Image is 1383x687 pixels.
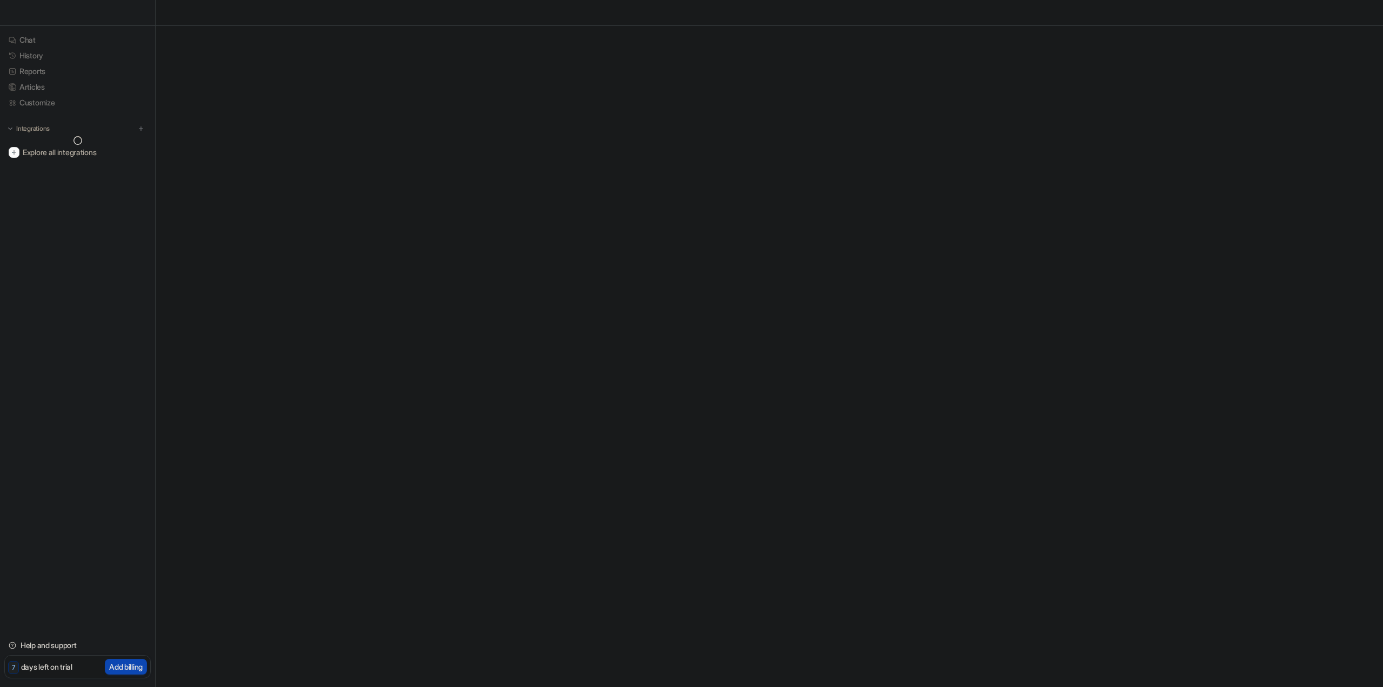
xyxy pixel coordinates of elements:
[6,125,14,132] img: expand menu
[4,32,151,48] a: Chat
[16,124,50,133] p: Integrations
[4,64,151,79] a: Reports
[137,125,145,132] img: menu_add.svg
[4,638,151,653] a: Help and support
[23,144,146,161] span: Explore all integrations
[21,661,72,672] p: days left on trial
[4,48,151,63] a: History
[109,661,143,672] p: Add billing
[4,95,151,110] a: Customize
[4,145,151,160] a: Explore all integrations
[105,659,147,675] button: Add billing
[12,663,15,672] p: 7
[9,147,19,158] img: explore all integrations
[4,123,53,134] button: Integrations
[4,79,151,95] a: Articles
